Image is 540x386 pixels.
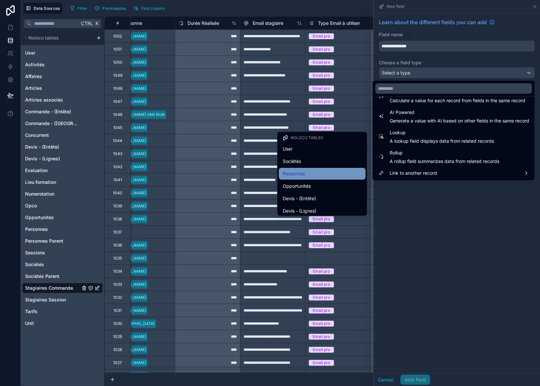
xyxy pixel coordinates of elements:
[113,321,122,326] div: 1030
[110,21,126,25] div: #
[313,334,330,340] div: Email pro
[313,46,330,52] div: Email pro
[113,282,122,287] div: 1033
[113,138,122,143] div: 1044
[113,125,122,130] div: 1045
[283,207,316,215] span: Devis - (Lignes)
[78,6,88,11] span: Filter
[283,195,316,202] span: Devis - (Entête)
[291,135,323,140] span: Noloco tables
[113,243,122,248] div: 1036
[113,177,122,183] div: 1041
[113,47,122,52] div: 1051
[113,73,122,78] div: 1049
[313,125,330,131] div: Email pro
[113,60,122,65] div: 1050
[113,190,122,196] div: 1040
[313,33,330,39] div: Email pro
[67,3,90,13] button: Filter
[283,145,292,153] span: User
[113,99,122,104] div: 1047
[102,6,126,11] span: Permissions
[113,308,122,313] div: 1031
[113,269,122,274] div: 1034
[113,256,122,261] div: 1035
[313,242,330,248] div: Email pro
[122,20,142,26] span: Personne
[92,3,131,13] a: Permissions
[34,6,60,11] span: Data Sources
[113,112,122,117] div: 1046
[113,34,122,39] div: 1052
[23,3,62,14] button: Data Sources
[113,230,122,235] div: 1037
[390,169,437,177] span: Link to another record
[313,321,330,327] div: Email pro
[313,59,330,65] div: Email pro
[390,138,494,144] span: A lookup field displays data from related records
[313,281,330,287] div: Email pro
[313,268,330,274] div: Email pro
[113,217,122,222] div: 1038
[113,164,122,169] div: 1042
[92,3,128,13] button: Permissions
[113,334,122,339] div: 1029
[113,295,122,300] div: 1032
[313,112,330,118] div: Email pro
[390,97,525,104] span: Calculate a value for each record from fields in the same record
[141,6,165,11] span: Find column
[313,308,330,314] div: Email pro
[187,20,219,26] span: Durée Réalisée
[113,360,122,365] div: 1027
[313,229,330,235] div: Email pro
[283,182,311,190] span: Opportunités
[113,86,122,91] div: 1048
[313,72,330,78] div: Email pro
[390,118,529,124] span: Generate a value with AI based on other fields in the same record
[283,157,301,165] span: Sociétés
[390,149,499,157] span: Rollup
[313,86,330,91] div: Email pro
[113,347,122,352] div: 1028
[131,3,167,13] button: Find column
[390,129,494,137] span: Lookup
[114,321,155,327] div: [GEOGRAPHIC_DATA]
[313,99,330,105] div: Email pro
[113,203,122,209] div: 1039
[113,151,122,156] div: 1043
[95,21,99,26] span: K
[80,19,94,27] span: Ctrl
[313,347,330,353] div: Email pro
[313,360,330,366] div: Email pro
[313,216,330,222] div: Email pro
[283,170,305,178] span: Personnes
[318,20,360,26] span: Type Email à utiliser
[253,20,283,26] span: Email stagiaire
[390,158,499,165] span: A rollup field summarizes data from related records
[114,112,165,118] div: [PERSON_NAME] VAN RIJN
[390,108,529,116] span: AI Powered
[313,295,330,300] div: Email pro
